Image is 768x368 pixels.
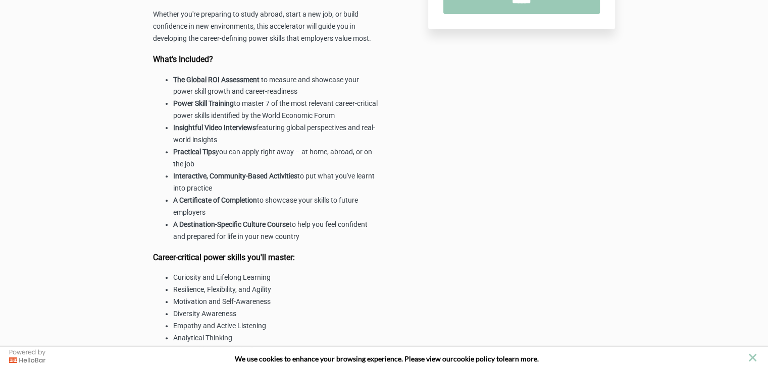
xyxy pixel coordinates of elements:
[503,354,539,363] span: learn more.
[173,322,266,330] span: Empathy and Active Listening
[173,122,379,146] li: featuring global perspectives and real-world insights
[173,148,216,156] strong: Practical Tips
[173,195,379,219] li: to showcase your skills to future employers
[746,351,759,364] button: close
[453,354,495,363] a: cookie policy
[153,55,379,64] h4: What's Included?
[173,332,379,344] li: Analytical Thinking
[173,219,379,243] li: to help you feel confident and prepared for life in your new country
[153,253,379,262] h4: Career-critical power skills you'll master:
[153,9,379,45] p: Whether you're preparing to study abroad, start a new job, or build confidence in new environment...
[173,146,379,170] li: you can apply right away – at home, abroad, or on the job
[173,344,379,356] li: Leadership and Social Influence
[173,310,236,318] span: Diversity Awareness
[173,172,297,180] strong: Interactive, Community-Based Activities
[173,170,379,195] li: to put what you've learnt into practice
[173,220,289,228] strong: A Destination-Specific Culture Course
[496,354,503,363] strong: to
[173,124,256,132] strong: Insightful Video Interviews
[173,272,379,284] li: Curiosity and Lifelong Learning
[173,76,260,84] strong: The Global ROI Assessment
[173,297,271,305] span: Motivation and Self-Awareness
[235,354,453,363] span: We use cookies to enhance your browsing experience. Please view our
[173,284,379,296] li: Resilience, Flexibility, and Agility
[173,99,234,107] strong: Power Skill Training
[173,74,379,98] li: to measure and showcase your power skill growth and career-readiness
[173,196,257,204] strong: A Certificate of Completion
[173,98,379,122] li: to master 7 of the most relevant career-critical power skills identified by the World Economic Forum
